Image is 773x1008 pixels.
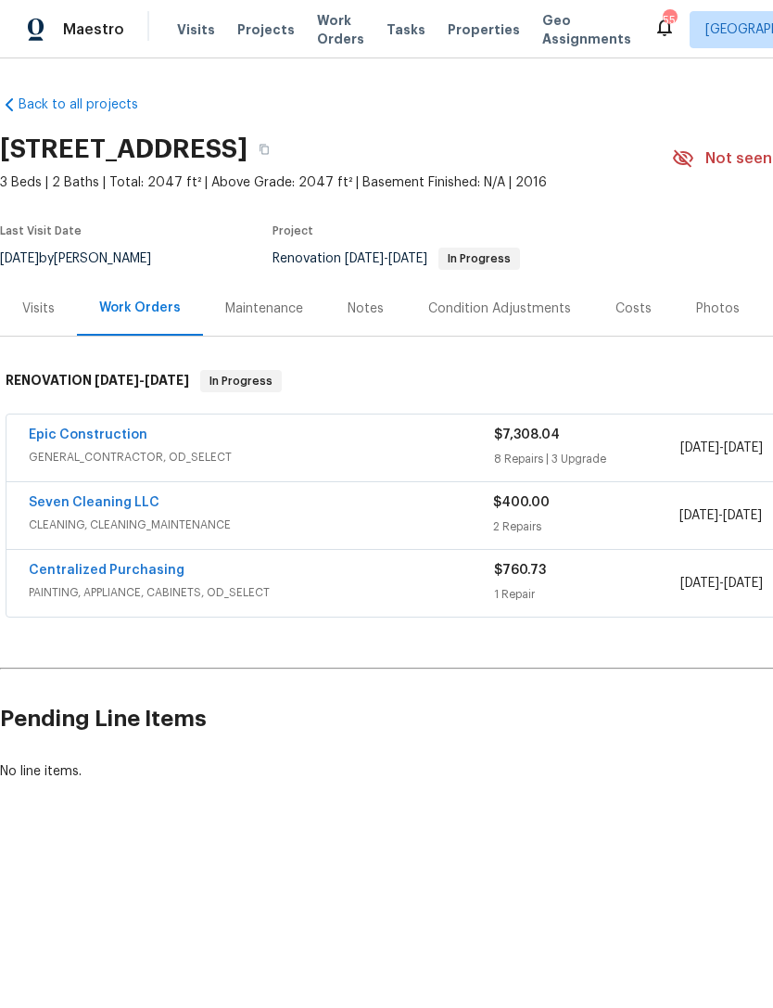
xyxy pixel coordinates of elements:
[696,300,740,318] div: Photos
[29,583,494,602] span: PAINTING, APPLIANCE, CABINETS, OD_SELECT
[29,516,493,534] span: CLEANING, CLEANING_MAINTENANCE
[345,252,427,265] span: -
[494,585,680,604] div: 1 Repair
[225,300,303,318] div: Maintenance
[22,300,55,318] div: Visits
[542,11,631,48] span: Geo Assignments
[679,509,718,522] span: [DATE]
[202,372,280,390] span: In Progress
[29,564,184,577] a: Centralized Purchasing
[95,374,189,387] span: -
[272,225,313,236] span: Project
[6,370,189,392] h6: RENOVATION
[237,20,295,39] span: Projects
[177,20,215,39] span: Visits
[247,133,281,166] button: Copy Address
[272,252,520,265] span: Renovation
[448,20,520,39] span: Properties
[679,506,762,525] span: -
[663,11,676,30] div: 55
[388,252,427,265] span: [DATE]
[348,300,384,318] div: Notes
[494,564,546,577] span: $760.73
[494,450,680,468] div: 8 Repairs | 3 Upgrade
[428,300,571,318] div: Condition Adjustments
[680,574,763,593] span: -
[99,299,181,317] div: Work Orders
[724,441,763,454] span: [DATE]
[317,11,364,48] span: Work Orders
[493,496,550,509] span: $400.00
[63,20,124,39] span: Maestro
[723,509,762,522] span: [DATE]
[724,577,763,590] span: [DATE]
[615,300,652,318] div: Costs
[145,374,189,387] span: [DATE]
[95,374,139,387] span: [DATE]
[680,439,763,457] span: -
[29,448,494,466] span: GENERAL_CONTRACTOR, OD_SELECT
[345,252,384,265] span: [DATE]
[29,496,159,509] a: Seven Cleaning LLC
[386,23,425,36] span: Tasks
[494,428,560,441] span: $7,308.04
[29,428,147,441] a: Epic Construction
[493,517,678,536] div: 2 Repairs
[680,441,719,454] span: [DATE]
[680,577,719,590] span: [DATE]
[440,253,518,264] span: In Progress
